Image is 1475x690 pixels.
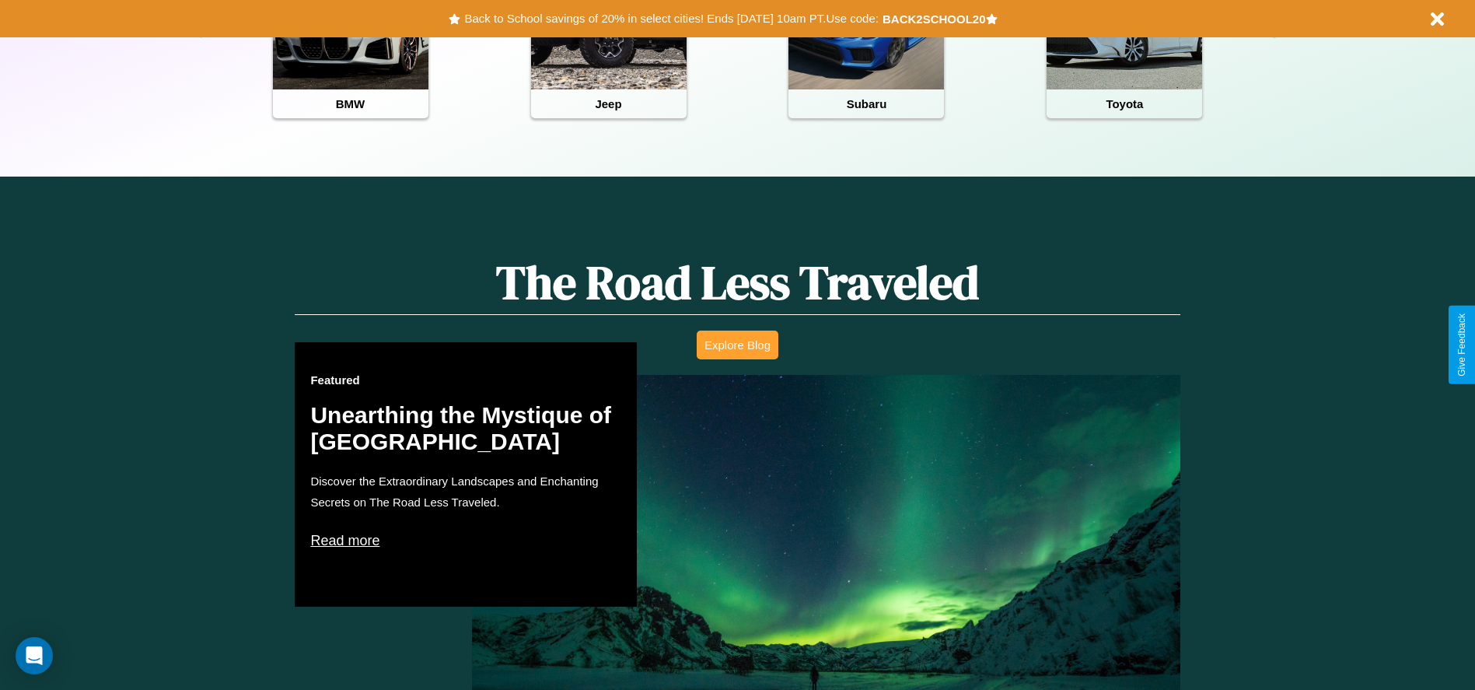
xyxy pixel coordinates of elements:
h4: BMW [273,89,428,118]
p: Discover the Extraordinary Landscapes and Enchanting Secrets on The Road Less Traveled. [310,471,621,513]
h1: The Road Less Traveled [295,250,1180,315]
div: Open Intercom Messenger [16,637,53,674]
button: Explore Blog [697,331,778,359]
p: Read more [310,528,621,553]
h4: Toyota [1047,89,1202,118]
b: BACK2SCHOOL20 [883,12,986,26]
h4: Jeep [531,89,687,118]
h3: Featured [310,373,621,387]
div: Give Feedback [1456,313,1467,377]
button: Back to School savings of 20% in select cities! Ends [DATE] 10am PT.Use code: [460,8,882,30]
h4: Subaru [788,89,944,118]
h2: Unearthing the Mystique of [GEOGRAPHIC_DATA] [310,402,621,455]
